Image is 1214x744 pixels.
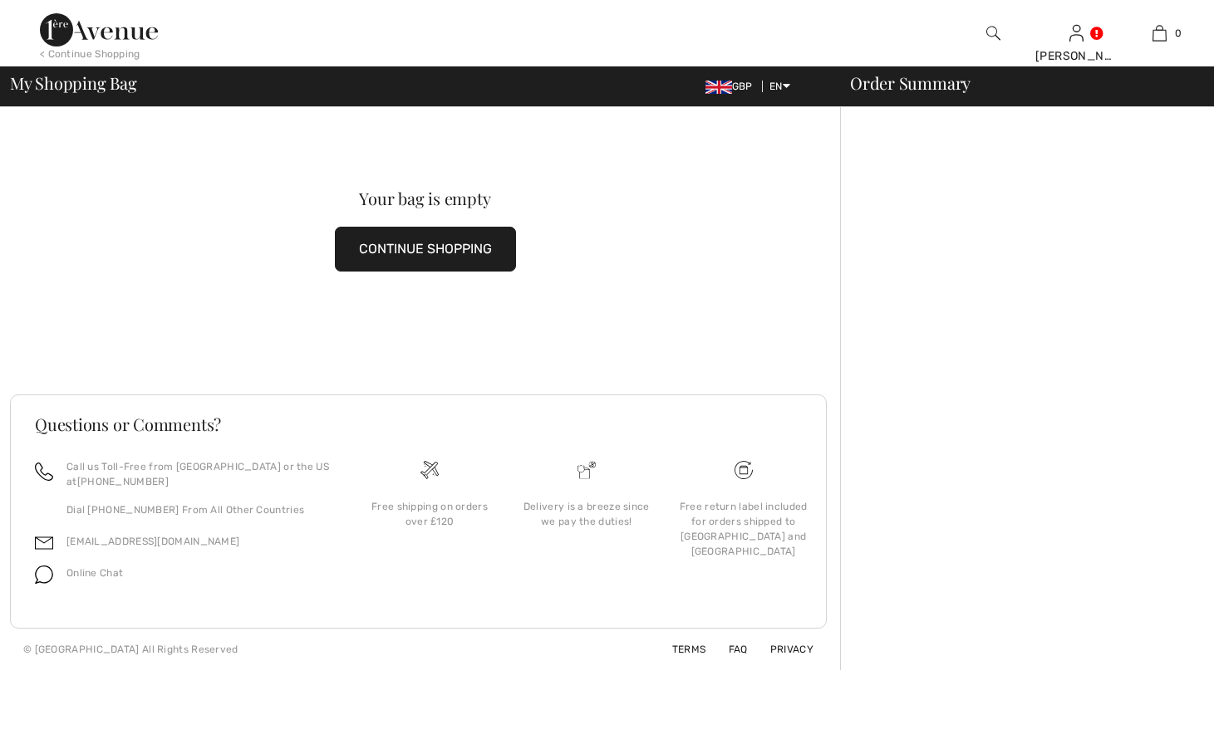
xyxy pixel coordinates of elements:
[35,416,802,433] h3: Questions or Comments?
[66,459,332,489] p: Call us Toll-Free from [GEOGRAPHIC_DATA] or the US at
[23,642,238,657] div: © [GEOGRAPHIC_DATA] All Rights Reserved
[35,565,53,584] img: chat
[750,644,813,655] a: Privacy
[365,499,495,529] div: Free shipping on orders over ₤120
[578,461,596,479] img: Delivery is a breeze since we pay the duties!
[709,644,748,655] a: FAQ
[1153,23,1167,43] img: My Bag
[678,499,809,559] div: Free return label included for orders shipped to [GEOGRAPHIC_DATA] and [GEOGRAPHIC_DATA]
[769,81,790,92] span: EN
[652,644,706,655] a: Terms
[735,461,753,479] img: Free shipping on orders over &#8356;120
[66,567,123,579] span: Online Chat
[52,190,799,207] div: Your bag is empty
[420,461,439,479] img: Free shipping on orders over &#8356;120
[66,502,332,517] p: Dial [PHONE_NUMBER] From All Other Countries
[335,227,516,272] button: CONTINUE SHOPPING
[521,499,651,529] div: Delivery is a breeze since we pay the duties!
[1035,47,1117,65] div: [PERSON_NAME]
[705,81,732,94] img: UK Pound
[35,463,53,481] img: call
[1118,23,1200,43] a: 0
[1175,26,1182,41] span: 0
[66,536,239,547] a: [EMAIL_ADDRESS][DOMAIN_NAME]
[10,75,137,91] span: My Shopping Bag
[40,13,158,46] img: 1ère Avenue
[35,534,53,552] img: email
[1069,23,1084,43] img: My Info
[705,81,759,92] span: GBP
[986,23,1000,43] img: search the website
[830,75,1204,91] div: Order Summary
[1069,25,1084,41] a: Sign In
[77,476,169,487] a: [PHONE_NUMBER]
[40,46,140,61] div: < Continue Shopping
